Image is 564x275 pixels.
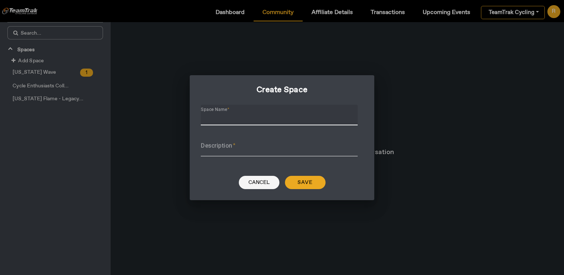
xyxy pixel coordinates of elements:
mat-label: Description [201,142,233,149]
div: Create Space [201,86,363,94]
span: Cancel [248,179,270,186]
button: Save [285,176,326,189]
mat-label: Space Name [201,107,227,112]
button: Cancel [239,176,279,189]
span: Save [298,179,313,186]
